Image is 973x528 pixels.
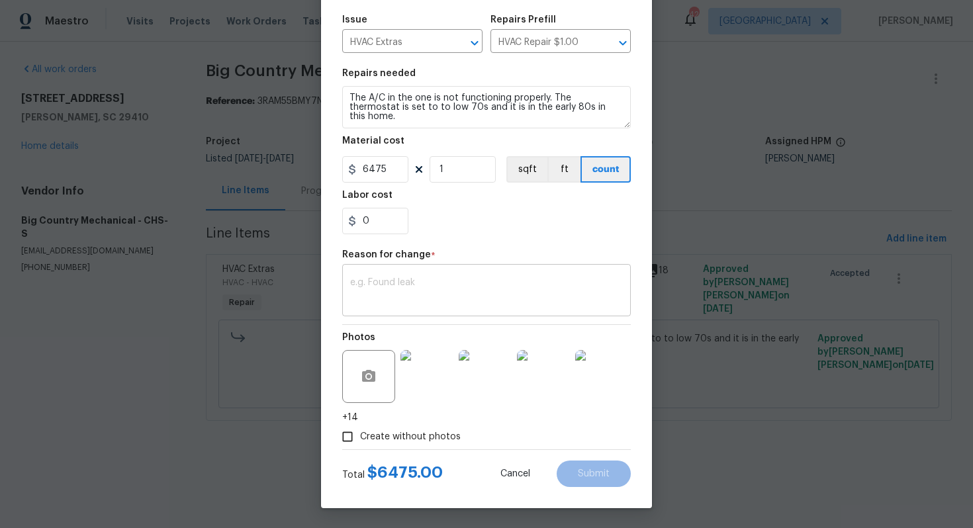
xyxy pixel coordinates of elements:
[465,34,484,52] button: Open
[360,430,461,444] span: Create without photos
[506,156,547,183] button: sqft
[342,136,404,146] h5: Material cost
[547,156,580,183] button: ft
[342,191,393,200] h5: Labor cost
[342,411,358,424] span: +14
[342,250,431,259] h5: Reason for change
[479,461,551,487] button: Cancel
[580,156,631,183] button: count
[342,69,416,78] h5: Repairs needed
[367,464,443,480] span: $ 6475.00
[490,15,556,24] h5: Repairs Prefill
[500,469,530,479] span: Cancel
[342,333,375,342] h5: Photos
[578,469,610,479] span: Submit
[342,15,367,24] h5: Issue
[614,34,632,52] button: Open
[342,86,631,128] textarea: The A/C in the one is not functioning properly. The thermostat is set to to low 70s and it is in ...
[557,461,631,487] button: Submit
[342,466,443,482] div: Total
